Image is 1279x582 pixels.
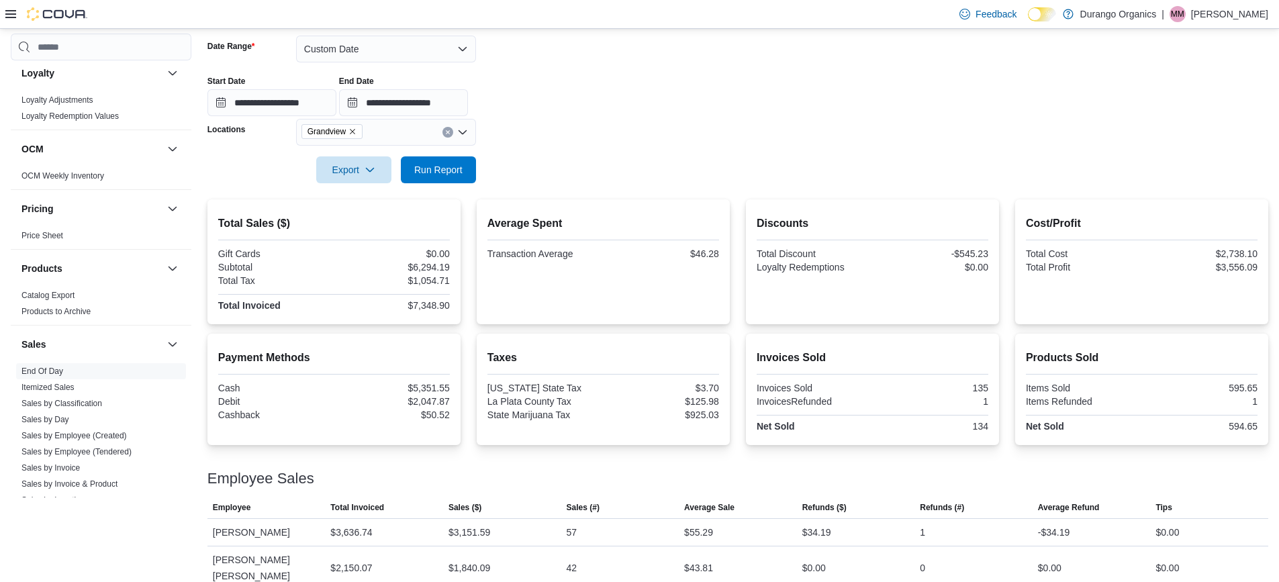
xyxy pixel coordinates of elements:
[684,560,713,576] div: $43.81
[21,479,117,489] span: Sales by Invoice & Product
[875,262,988,273] div: $0.00
[1144,248,1258,259] div: $2,738.10
[1162,6,1164,22] p: |
[21,414,69,425] span: Sales by Day
[21,142,44,156] h3: OCM
[802,502,847,513] span: Refunds ($)
[336,409,450,420] div: $50.52
[1038,560,1061,576] div: $0.00
[330,524,372,540] div: $3,636.74
[11,287,191,325] div: Products
[336,262,450,273] div: $6,294.19
[684,502,735,513] span: Average Sale
[21,338,46,351] h3: Sales
[218,383,332,393] div: Cash
[487,215,719,232] h2: Average Spent
[164,201,181,217] button: Pricing
[487,383,601,393] div: [US_STATE] State Tax
[1028,7,1056,21] input: Dark Mode
[21,463,80,473] span: Sales by Invoice
[11,168,191,189] div: OCM
[21,290,75,301] span: Catalog Export
[757,262,870,273] div: Loyalty Redemptions
[207,124,246,135] label: Locations
[207,519,326,546] div: [PERSON_NAME]
[457,127,468,138] button: Open list of options
[336,383,450,393] div: $5,351.55
[448,560,490,576] div: $1,840.09
[1144,396,1258,407] div: 1
[218,350,450,366] h2: Payment Methods
[218,215,450,232] h2: Total Sales ($)
[920,524,925,540] div: 1
[21,142,162,156] button: OCM
[757,383,870,393] div: Invoices Sold
[21,262,62,275] h3: Products
[1038,524,1070,540] div: -$34.19
[567,560,577,576] div: 42
[336,248,450,259] div: $0.00
[21,415,69,424] a: Sales by Day
[448,502,481,513] span: Sales ($)
[1026,262,1139,273] div: Total Profit
[207,471,314,487] h3: Employee Sales
[757,248,870,259] div: Total Discount
[606,396,719,407] div: $125.98
[218,248,332,259] div: Gift Cards
[301,124,363,139] span: Grandview
[307,125,346,138] span: Grandview
[21,262,162,275] button: Products
[207,89,336,116] input: Press the down key to open a popover containing a calendar.
[11,228,191,249] div: Pricing
[164,336,181,352] button: Sales
[606,409,719,420] div: $925.03
[487,350,719,366] h2: Taxes
[164,65,181,81] button: Loyalty
[1144,421,1258,432] div: 594.65
[21,111,119,121] a: Loyalty Redemption Values
[1026,421,1064,432] strong: Net Sold
[1144,383,1258,393] div: 595.65
[442,127,453,138] button: Clear input
[875,396,988,407] div: 1
[21,446,132,457] span: Sales by Employee (Tendered)
[21,66,162,80] button: Loyalty
[21,202,162,215] button: Pricing
[21,383,75,392] a: Itemized Sales
[21,495,85,505] span: Sales by Location
[1026,383,1139,393] div: Items Sold
[218,396,332,407] div: Debit
[757,396,870,407] div: InvoicesRefunded
[330,560,372,576] div: $2,150.07
[954,1,1022,28] a: Feedback
[21,306,91,317] span: Products to Archive
[1026,396,1139,407] div: Items Refunded
[218,275,332,286] div: Total Tax
[11,92,191,130] div: Loyalty
[21,382,75,393] span: Itemized Sales
[336,396,450,407] div: $2,047.87
[213,502,251,513] span: Employee
[976,7,1016,21] span: Feedback
[757,421,795,432] strong: Net Sold
[218,300,281,311] strong: Total Invoiced
[21,171,104,181] a: OCM Weekly Inventory
[1155,524,1179,540] div: $0.00
[21,66,54,80] h3: Loyalty
[1144,262,1258,273] div: $3,556.09
[414,163,463,177] span: Run Report
[21,95,93,105] span: Loyalty Adjustments
[21,202,53,215] h3: Pricing
[21,307,91,316] a: Products to Archive
[27,7,87,21] img: Cova
[448,524,490,540] div: $3,151.59
[1170,6,1186,22] div: Michelle Moore
[21,399,102,408] a: Sales by Classification
[1080,6,1157,22] p: Durango Organics
[567,502,600,513] span: Sales (#)
[802,560,826,576] div: $0.00
[21,398,102,409] span: Sales by Classification
[875,421,988,432] div: 134
[757,215,988,232] h2: Discounts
